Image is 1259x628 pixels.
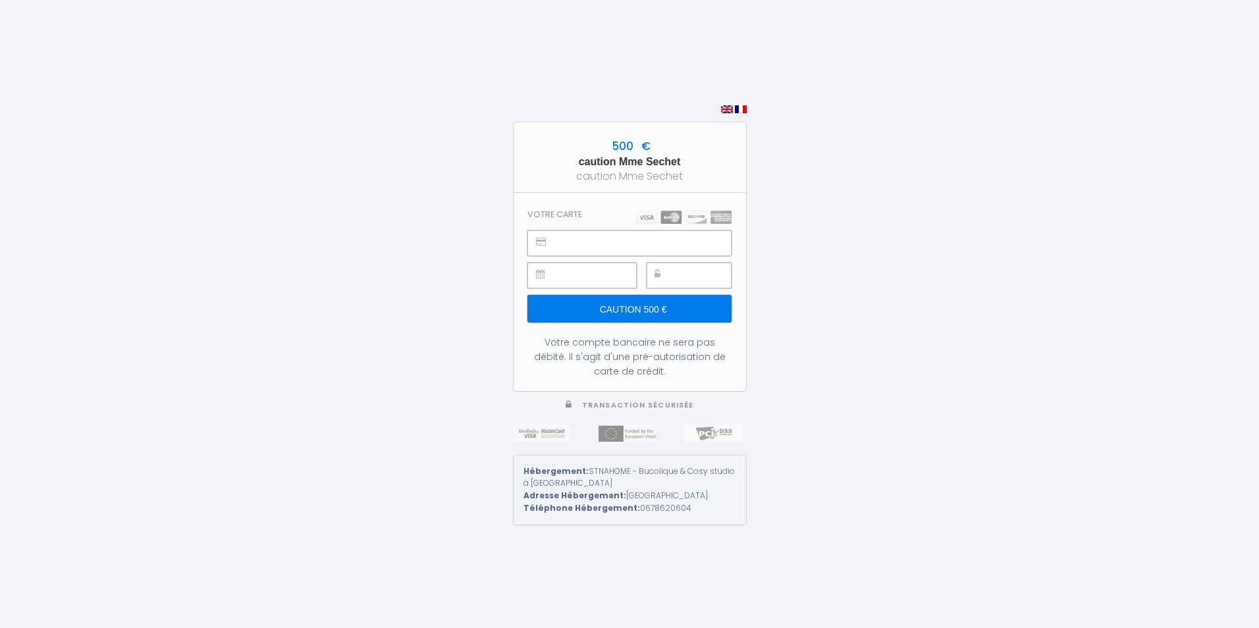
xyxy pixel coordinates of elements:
h5: caution Mme Sechet [525,155,734,168]
div: [GEOGRAPHIC_DATA] [523,490,736,502]
strong: Hébergement: [523,465,589,477]
span: Transaction sécurisée [582,400,693,410]
img: fr.png [735,105,747,113]
strong: Adresse Hébergement: [523,490,626,501]
iframe: Cadre sécurisé pour la saisie du code de sécurité CVC [676,263,731,288]
img: en.png [721,105,733,113]
iframe: Cadre sécurisé pour la saisie de la date d'expiration [557,263,635,288]
div: 0678620604 [523,502,736,515]
span: 500 € [608,138,651,154]
div: Votre compte bancaire ne sera pas débité. Il s'agit d'une pré-autorisation de carte de crédit. [527,335,731,379]
input: Caution 500 € [527,295,731,323]
iframe: Cadre sécurisé pour la saisie du numéro de carte [557,231,730,255]
strong: Téléphone Hébergement: [523,502,640,513]
img: carts.png [636,211,732,224]
div: STNAHOME - Bucolique & Cosy studio à [GEOGRAPHIC_DATA] [523,465,736,490]
h3: Votre carte [527,209,582,219]
div: caution Mme Sechet [525,168,734,184]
